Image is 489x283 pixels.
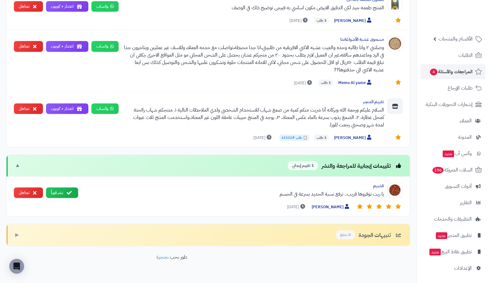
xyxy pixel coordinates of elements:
div: تقييمات إيجابية للمراجعة والنشر [288,161,403,170]
span: جديد [443,150,454,157]
img: Product [388,183,403,198]
a: التقارير [420,195,485,210]
span: جديد [429,249,441,256]
div: وصلتني ٢ وانا طالبه وحده والغيت عشبه الاكبي الافريقيه من طلبيتي،انا جدا محبطة،تواصلت مع خدمه العم... [124,44,384,74]
a: السلات المتروكة196 [420,163,485,177]
div: يا ريت توفروها قريب.. ترفع نسبة الحديد بسرعة في الجسم [83,190,384,198]
a: واتساب [91,103,119,114]
span: [DATE] [253,135,273,141]
span: 📋 طلب #42332 [280,135,309,141]
div: Open Intercom Messenger [9,259,24,274]
span: الإعدادات [454,264,472,272]
div: تنبيهات الجودة [336,230,403,239]
a: التطبيقات والخدمات [420,212,485,226]
span: [DATE] [294,80,314,86]
a: طلبات الإرجاع [420,81,485,95]
span: 0 منتج [336,230,355,239]
a: الطلبات [420,48,485,63]
a: متجرة [157,253,168,261]
span: السلات المتروكة [432,166,473,174]
span: [PERSON_NAME] [312,204,351,210]
span: المراجعات والأسئلة [429,67,473,76]
span: التطبيقات والخدمات [434,215,472,223]
div: مسحوق عشبة الأشواغاندا [124,36,384,43]
button: تجاهل [14,103,43,114]
span: [PERSON_NAME] [334,18,373,24]
span: 4 [430,69,437,75]
span: جديد [436,232,447,239]
span: [DATE] [289,18,309,24]
button: اعتذار + كوبون [46,41,88,52]
a: تطبيق نقاط البيعجديد [420,244,485,259]
span: التقارير [460,198,472,207]
a: المدونة [420,130,485,145]
div: المنتج طعمه جيد لكن الدقيق الابيض مكون اساسي به فيرجى توضيح ذلك في الوصف [124,4,384,11]
span: الأقسام والمنتجات [439,35,473,43]
span: أدوات التسويق [445,182,472,191]
span: تطبيق نقاط البيع [429,247,472,256]
img: Product [388,36,403,51]
span: المدونة [458,133,472,141]
span: 3 طلب [314,18,329,24]
span: ▼ [15,162,20,169]
button: نشر فوراً [46,188,78,198]
a: تطبيق المتجرجديد [420,228,485,243]
button: تجاهل [14,1,43,12]
a: العملاء [420,113,485,128]
a: واتساب [91,1,119,12]
span: تطبيق المتجر [435,231,472,240]
a: المراجعات والأسئلة4 [420,64,485,79]
span: 1 طلب [318,80,333,86]
button: تجاهل [14,188,43,198]
span: [DATE] [287,204,307,210]
button: اعتذار + كوبون [46,103,88,114]
span: العملاء [460,116,472,125]
span: طلبات الإرجاع [448,84,473,92]
a: واتساب [91,41,119,52]
button: تجاهل [14,41,43,52]
a: إشعارات التحويلات البنكية [420,97,485,112]
a: وآتس آبجديد [420,146,485,161]
a: أدوات التسويق [420,179,485,194]
div: السلام عليكم ورحمة الله وبركاته أنا شريت منكم كمية من صمغ شهاب للاستخدام الشخصي ولدي الملاحظات ال... [124,106,384,129]
div: تقييم المتجر [124,99,384,105]
span: 1 طلب [314,135,329,141]
div: قضيم [83,183,384,189]
a: الإعدادات [420,261,485,276]
span: 196 [432,167,444,174]
button: اعتذار + كوبون [46,1,88,12]
span: 1 تقييم إيجابي [288,161,318,170]
span: إشعارات التحويلات البنكية [426,100,473,109]
span: وآتس آب [442,149,472,158]
span: [PERSON_NAME] [334,135,373,141]
span: الطلبات [458,51,473,60]
span: ▶ [15,231,19,239]
span: Memo Al yame [338,80,373,86]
